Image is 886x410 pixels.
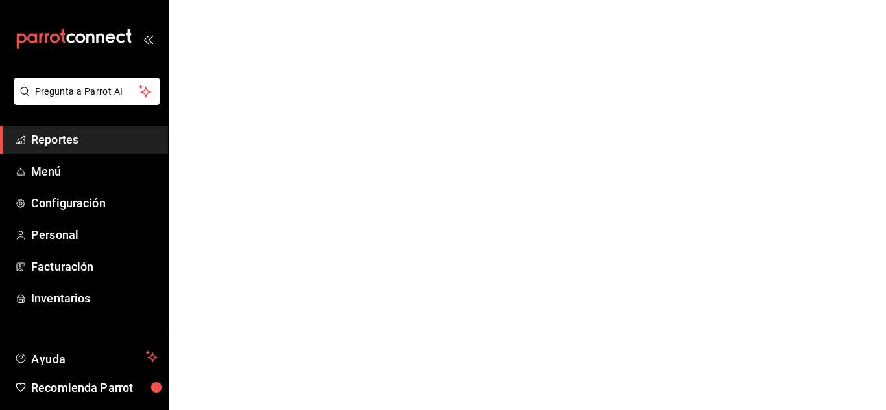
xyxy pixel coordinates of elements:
[14,78,160,105] button: Pregunta a Parrot AI
[31,163,158,180] span: Menú
[31,131,158,148] span: Reportes
[31,194,158,212] span: Configuración
[31,290,158,307] span: Inventarios
[31,349,141,365] span: Ayuda
[31,258,158,275] span: Facturación
[9,94,160,108] a: Pregunta a Parrot AI
[31,226,158,244] span: Personal
[143,34,153,44] button: open_drawer_menu
[31,379,158,396] span: Recomienda Parrot
[35,85,139,98] span: Pregunta a Parrot AI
